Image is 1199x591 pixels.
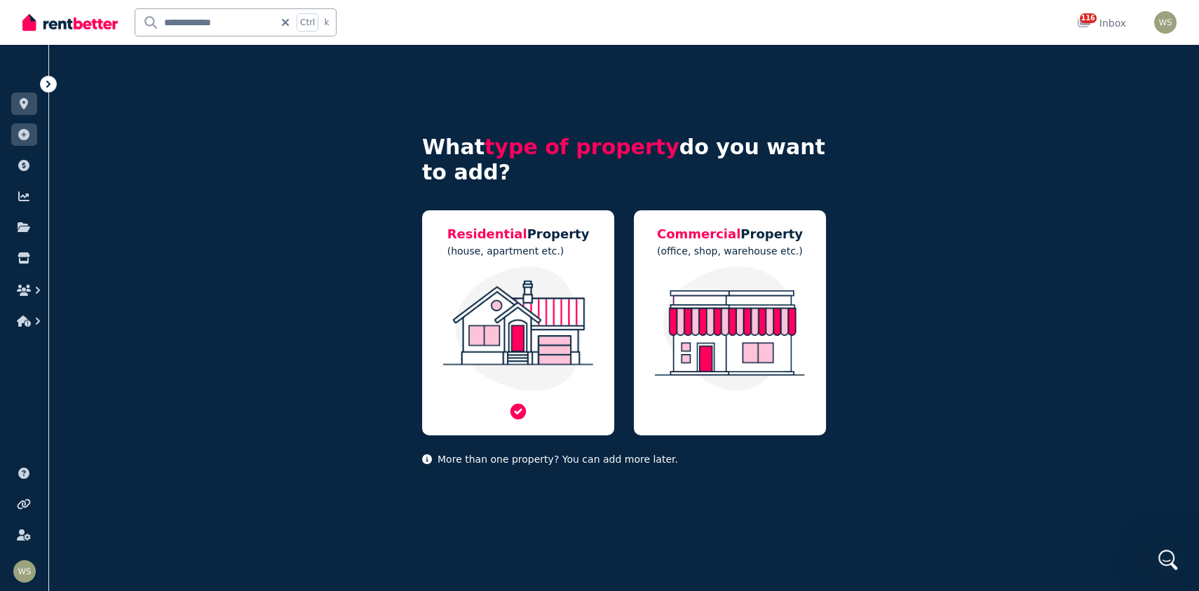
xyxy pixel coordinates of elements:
img: Whitney Smith [1154,11,1177,34]
iframe: Intercom live chat [1151,543,1185,577]
h4: What do you want to add? [422,135,826,185]
div: still unable to alter termination notice , tenant has accepted [62,262,258,290]
h5: Property [447,224,590,244]
textarea: Message… [12,430,269,454]
span: Ctrl [297,13,318,32]
div: Since your tenant has already accepted the termination notice, you can no longer edit that origin... [11,309,269,564]
h5: Property [657,224,803,244]
button: Upload attachment [67,459,78,470]
p: (house, apartment etc.) [447,244,590,258]
img: Commercial Property [648,266,812,391]
button: Emoji picker [22,459,33,470]
p: More than one property? You can add more later. [422,452,826,466]
a: Source reference 5610179: [83,191,95,202]
div: The RentBetter Team says… [11,309,269,565]
button: Send a message… [241,454,263,476]
span: type of property [485,135,679,159]
img: Residential Property [436,266,600,391]
div: To send a new termination notice: [22,407,258,421]
button: go back [9,6,36,32]
div: Whitney says… [11,254,269,309]
div: However, to ensure the termination takes effect by [DATE] and prevent [DATE] payment, it's best i... [22,44,258,154]
div: still unable to alter termination notice , tenant has accepted [50,254,269,298]
div: Was that helpful? [22,220,108,234]
span: k [324,17,329,28]
span: Commercial [657,226,740,241]
img: Whitney Smith [13,560,36,583]
a: Source reference 5610179: [88,388,100,400]
div: Since your tenant has already accepted the termination notice, you can no longer edit that origin... [22,318,258,400]
p: (office, shop, warehouse etc.) [657,244,803,258]
div: The payment schedule and lease end date will update once the termination is processed in the system. [22,161,258,202]
img: Profile image for The RentBetter Team [40,8,62,30]
span: 116 [1080,13,1097,23]
div: The RentBetter Team says… [11,212,269,254]
div: Was that helpful? [11,212,119,243]
img: RentBetter [22,12,118,33]
span: Residential [447,226,527,241]
div: Inbox [1077,16,1126,30]
button: Home [245,6,271,32]
li: Go to 'Tenancy Setup' [33,428,258,441]
h1: The RentBetter Team [68,13,185,24]
button: Gif picker [44,459,55,470]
